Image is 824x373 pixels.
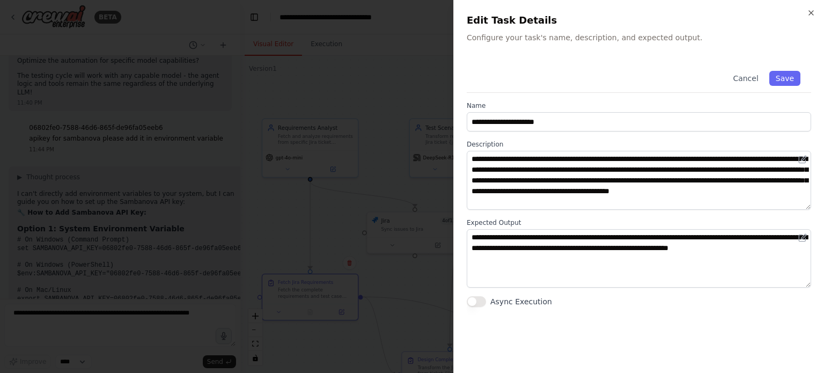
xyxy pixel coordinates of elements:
[467,13,811,28] h2: Edit Task Details
[796,231,809,244] button: Open in editor
[467,218,811,227] label: Expected Output
[490,296,552,307] label: Async Execution
[769,71,800,86] button: Save
[796,153,809,166] button: Open in editor
[467,32,811,43] p: Configure your task's name, description, and expected output.
[467,140,811,149] label: Description
[726,71,764,86] button: Cancel
[467,101,811,110] label: Name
